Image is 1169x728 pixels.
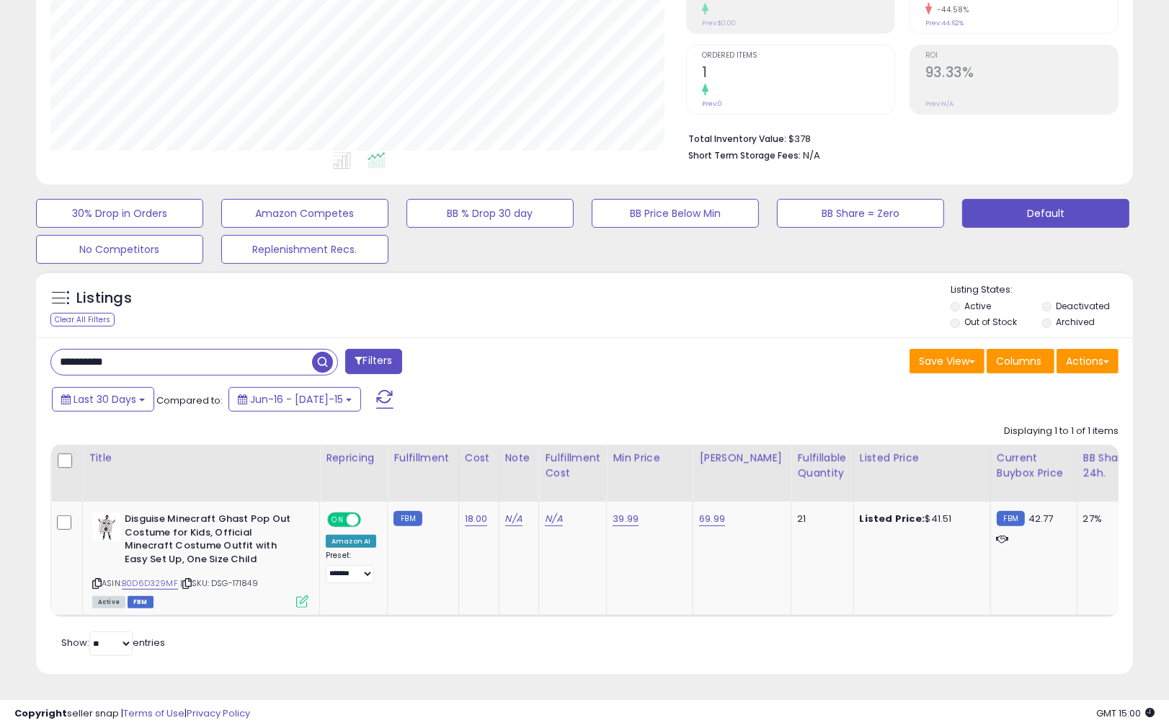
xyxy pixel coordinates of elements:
span: All listings currently available for purchase on Amazon [92,596,125,608]
span: Last 30 Days [74,392,136,407]
b: Total Inventory Value: [688,133,786,145]
div: Current Buybox Price [997,450,1071,481]
div: Note [505,450,533,466]
div: Listed Price [860,450,984,466]
b: Disguise Minecraft Ghast Pop Out Costume for Kids, Official Minecraft Costume Outfit with Easy Se... [125,512,300,569]
span: OFF [359,514,382,526]
span: Compared to: [156,394,223,407]
label: Out of Stock [964,316,1017,328]
label: Active [964,300,991,312]
div: Cost [465,450,493,466]
button: BB Price Below Min [592,199,759,228]
span: Jun-16 - [DATE]-15 [250,392,343,407]
div: seller snap | | [14,707,250,721]
button: Default [962,199,1129,228]
div: BB Share 24h. [1083,450,1136,481]
span: ON [329,514,347,526]
div: $41.51 [860,512,979,525]
div: Preset: [326,551,376,583]
button: Actions [1057,349,1119,373]
span: N/A [803,148,820,162]
a: 69.99 [699,512,725,526]
img: 31zF4SqA40L._SL40_.jpg [92,512,121,541]
button: Jun-16 - [DATE]-15 [228,387,361,412]
a: 39.99 [613,512,639,526]
div: Repricing [326,450,381,466]
button: No Competitors [36,235,203,264]
button: Filters [345,349,401,374]
small: Prev: N/A [925,99,954,108]
label: Archived [1056,316,1095,328]
span: Columns [996,354,1041,368]
a: N/A [545,512,562,526]
small: Prev: 0 [702,99,722,108]
div: [PERSON_NAME] [699,450,785,466]
span: | SKU: DSG-171849 [180,577,258,589]
a: B0D6D329MF [122,577,178,590]
h5: Listings [76,288,132,308]
span: Ordered Items [702,52,894,60]
button: Save View [910,349,984,373]
small: Prev: $0.00 [702,19,736,27]
li: $378 [688,129,1108,146]
strong: Copyright [14,706,67,720]
small: Prev: 44.62% [925,19,964,27]
small: FBM [394,511,422,526]
span: ROI [925,52,1118,60]
small: -44.58% [932,4,969,15]
button: Amazon Competes [221,199,388,228]
button: BB % Drop 30 day [406,199,574,228]
p: Listing States: [951,283,1133,297]
button: Last 30 Days [52,387,154,412]
a: N/A [505,512,523,526]
div: Fulfillment Cost [545,450,600,481]
button: 30% Drop in Orders [36,199,203,228]
div: Title [89,450,314,466]
div: Fulfillment [394,450,452,466]
h2: 1 [702,64,894,84]
label: Deactivated [1056,300,1110,312]
a: Privacy Policy [187,706,250,720]
a: Terms of Use [123,706,185,720]
div: 21 [797,512,842,525]
div: Min Price [613,450,687,466]
div: Fulfillable Quantity [797,450,847,481]
div: Clear All Filters [50,313,115,327]
b: Short Term Storage Fees: [688,149,801,161]
a: 18.00 [465,512,488,526]
button: Replenishment Recs. [221,235,388,264]
h2: 93.33% [925,64,1118,84]
div: ASIN: [92,512,308,606]
div: Amazon AI [326,535,376,548]
small: FBM [997,511,1025,526]
span: 42.77 [1028,512,1054,525]
div: 27% [1083,512,1131,525]
button: BB Share = Zero [777,199,944,228]
span: 2025-08-15 15:00 GMT [1096,706,1155,720]
button: Columns [987,349,1054,373]
div: Displaying 1 to 1 of 1 items [1004,425,1119,438]
b: Listed Price: [860,512,925,525]
span: Show: entries [61,636,165,649]
span: FBM [128,596,154,608]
